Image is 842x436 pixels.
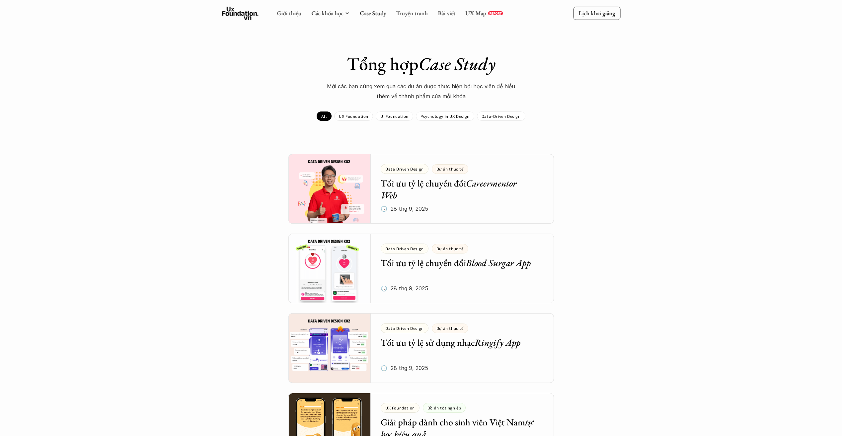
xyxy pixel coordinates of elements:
[482,114,521,118] p: Data-Driven Design
[311,9,343,17] a: Các khóa học
[305,53,537,75] h1: Tổng hợp
[578,9,615,17] p: Lịch khai giảng
[321,114,327,118] p: All
[288,154,554,224] a: Tối ưu tỷ lệ chuyển đổiCareermentor Web🕔 28 thg 9, 2025
[360,9,386,17] a: Case Study
[288,313,554,383] a: Tối ưu tỷ lệ sử dụng nhạcRingify App🕔 28 thg 9, 2025
[322,81,521,102] p: Mời các bạn cùng xem qua các dự án được thực hiện bới học viên để hiểu thêm về thành phẩm của mỗi...
[465,9,486,17] a: UX Map
[396,9,428,17] a: Truyện tranh
[277,9,301,17] a: Giới thiệu
[419,52,496,75] em: Case Study
[488,11,503,15] a: REPORT
[489,11,501,15] p: REPORT
[573,7,620,20] a: Lịch khai giảng
[421,114,470,118] p: Psychology in UX Design
[339,114,368,118] p: UX Foundation
[438,9,455,17] a: Bài viết
[380,114,409,118] p: UI Foundation
[288,234,554,303] a: Tối ưu tỷ lệ chuyển đổiBlood Surgar App🕔 28 thg 9, 2025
